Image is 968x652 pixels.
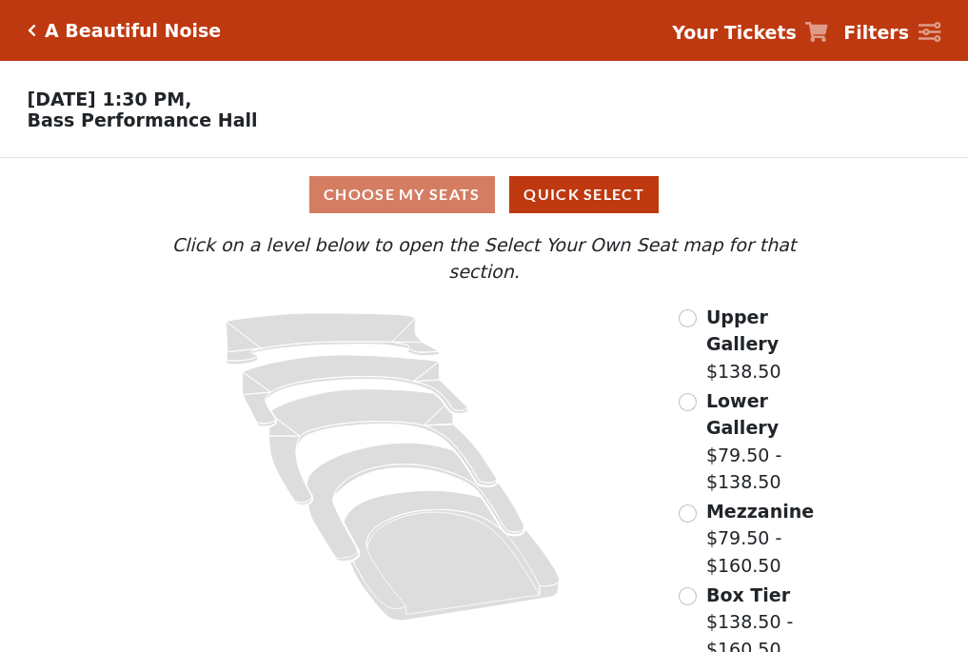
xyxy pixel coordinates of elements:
[345,490,561,621] path: Orchestra / Parterre Circle - Seats Available: 22
[706,304,834,385] label: $138.50
[45,20,221,42] h5: A Beautiful Noise
[706,501,814,522] span: Mezzanine
[706,306,779,355] span: Upper Gallery
[243,355,468,426] path: Lower Gallery - Seats Available: 24
[706,584,790,605] span: Box Tier
[706,390,779,439] span: Lower Gallery
[672,19,828,47] a: Your Tickets
[843,19,940,47] a: Filters
[134,231,833,286] p: Click on a level below to open the Select Your Own Seat map for that section.
[672,22,797,43] strong: Your Tickets
[706,387,834,496] label: $79.50 - $138.50
[843,22,909,43] strong: Filters
[509,176,659,213] button: Quick Select
[227,313,440,365] path: Upper Gallery - Seats Available: 250
[28,24,36,37] a: Click here to go back to filters
[706,498,834,580] label: $79.50 - $160.50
